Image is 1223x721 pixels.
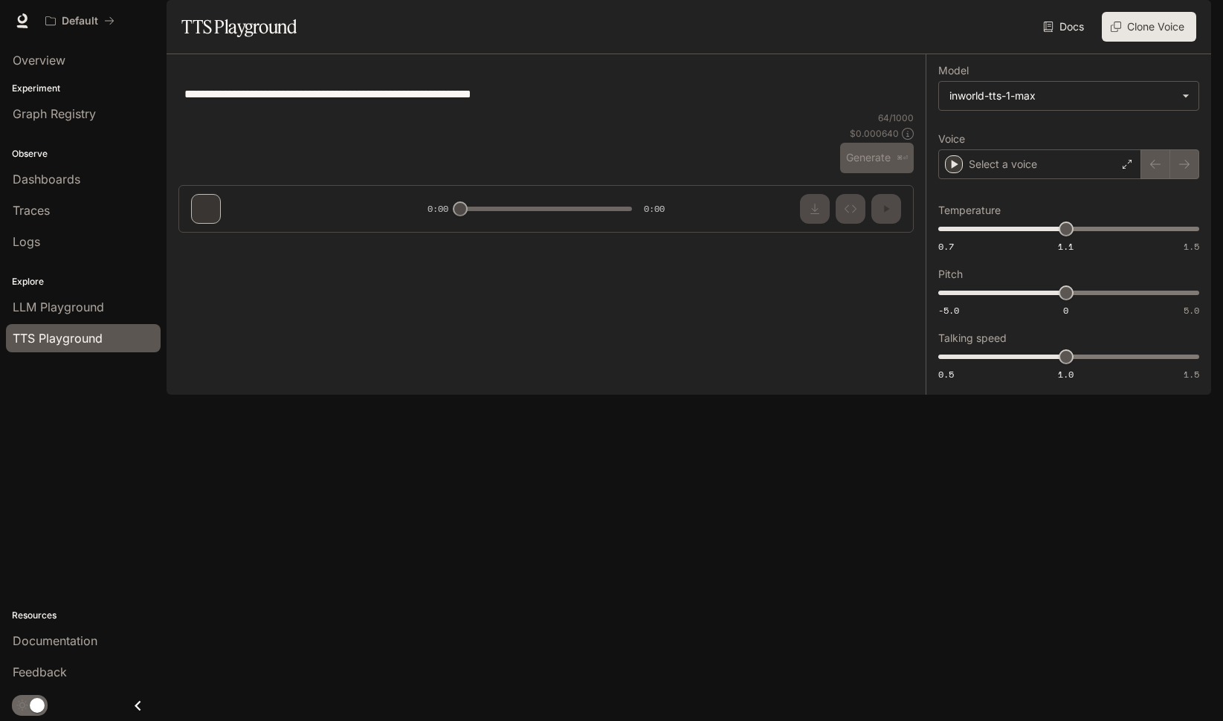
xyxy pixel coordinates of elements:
[39,6,121,36] button: All workspaces
[62,15,98,28] p: Default
[1058,368,1074,381] span: 1.0
[1184,368,1199,381] span: 1.5
[938,65,969,76] p: Model
[969,157,1037,172] p: Select a voice
[1184,240,1199,253] span: 1.5
[938,304,959,317] span: -5.0
[938,240,954,253] span: 0.7
[1102,12,1196,42] button: Clone Voice
[939,82,1198,110] div: inworld-tts-1-max
[1058,240,1074,253] span: 1.1
[1184,304,1199,317] span: 5.0
[1040,12,1090,42] a: Docs
[181,12,297,42] h1: TTS Playground
[938,134,965,144] p: Voice
[938,368,954,381] span: 0.5
[938,269,963,279] p: Pitch
[938,333,1007,343] p: Talking speed
[938,205,1001,216] p: Temperature
[949,88,1175,103] div: inworld-tts-1-max
[878,111,914,124] p: 64 / 1000
[1063,304,1068,317] span: 0
[850,127,899,140] p: $ 0.000640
